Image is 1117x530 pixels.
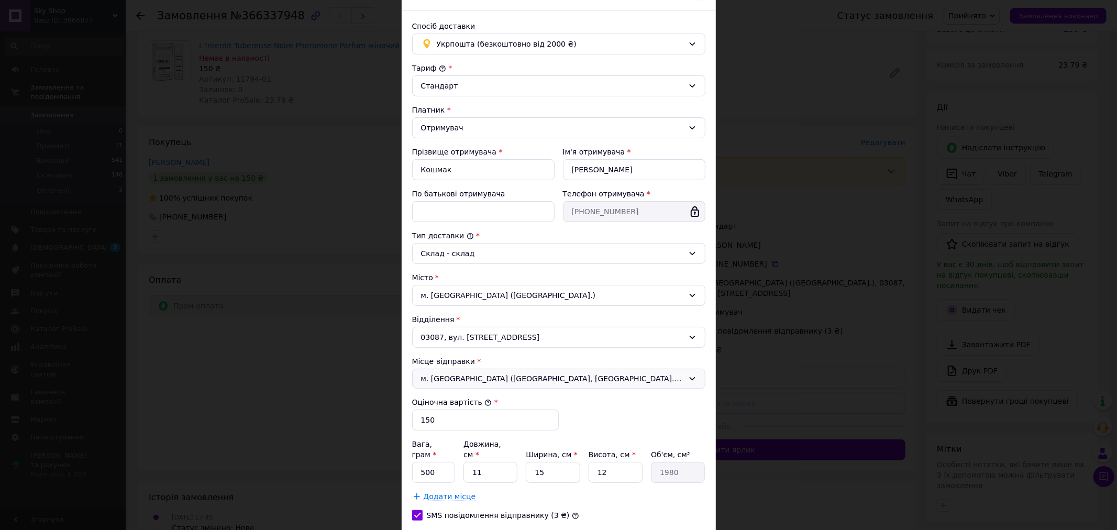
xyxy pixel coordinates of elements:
span: м. [GEOGRAPHIC_DATA] ([GEOGRAPHIC_DATA], [GEOGRAPHIC_DATA].); 62461, вул. [PERSON_NAME][STREET_AD... [421,373,684,384]
div: Склад - склад [421,248,684,259]
div: Стандарт [421,80,684,92]
div: Тариф [412,63,705,73]
div: Отримувач [421,122,684,134]
div: Платник [412,105,705,115]
label: По батькові отримувача [412,190,505,198]
span: Додати місце [424,492,476,501]
label: Вага, грам [412,440,437,459]
label: Прізвище отримувача [412,148,497,156]
span: Укрпошта (безкоштовно від 2000 ₴) [437,38,684,50]
label: Висота, см [589,450,636,459]
label: Ім'я отримувача [563,148,625,156]
div: м. [GEOGRAPHIC_DATA] ([GEOGRAPHIC_DATA].) [412,285,705,306]
label: Телефон отримувача [563,190,645,198]
label: Довжина, см [463,440,501,459]
div: Об'єм, см³ [651,449,705,460]
div: Місце відправки [412,356,705,367]
div: Відділення [412,314,705,325]
input: +380 [563,201,705,222]
label: Ширина, см [526,450,577,459]
div: Тип доставки [412,230,705,241]
div: 03087, вул. [STREET_ADDRESS] [412,327,705,348]
label: Оціночна вартість [412,398,492,406]
div: Місто [412,272,705,283]
div: Спосіб доставки [412,21,705,31]
label: SMS повідомлення відправнику (3 ₴) [427,511,570,520]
